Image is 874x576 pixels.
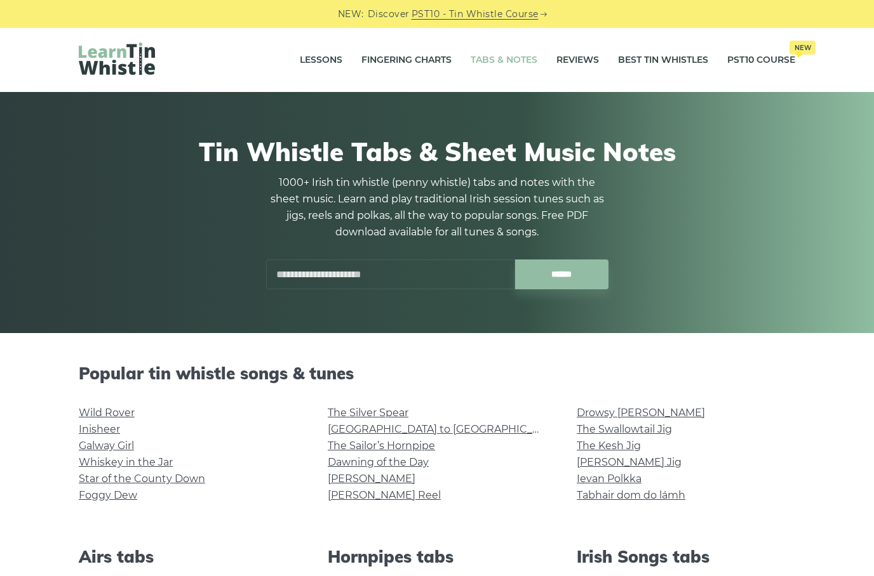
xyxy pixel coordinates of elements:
[79,43,155,75] img: LearnTinWhistle.com
[328,456,429,468] a: Dawning of the Day
[328,489,441,501] a: [PERSON_NAME] Reel
[79,489,137,501] a: Foggy Dew
[471,44,537,76] a: Tabs & Notes
[577,473,642,485] a: Ievan Polkka
[328,473,415,485] a: [PERSON_NAME]
[79,363,795,383] h2: Popular tin whistle songs & tunes
[577,547,795,566] h2: Irish Songs tabs
[577,489,685,501] a: Tabhair dom do lámh
[79,407,135,419] a: Wild Rover
[79,440,134,452] a: Galway Girl
[79,456,173,468] a: Whiskey in the Jar
[328,547,546,566] h2: Hornpipes tabs
[556,44,599,76] a: Reviews
[577,407,705,419] a: Drowsy [PERSON_NAME]
[79,423,120,435] a: Inisheer
[266,174,608,240] p: 1000+ Irish tin whistle (penny whistle) tabs and notes with the sheet music. Learn and play tradi...
[79,547,297,566] h2: Airs tabs
[361,44,452,76] a: Fingering Charts
[328,423,562,435] a: [GEOGRAPHIC_DATA] to [GEOGRAPHIC_DATA]
[577,423,672,435] a: The Swallowtail Jig
[790,41,816,55] span: New
[727,44,795,76] a: PST10 CourseNew
[79,136,795,167] h1: Tin Whistle Tabs & Sheet Music Notes
[577,440,641,452] a: The Kesh Jig
[577,456,682,468] a: [PERSON_NAME] Jig
[328,407,408,419] a: The Silver Spear
[300,44,342,76] a: Lessons
[618,44,708,76] a: Best Tin Whistles
[328,440,435,452] a: The Sailor’s Hornpipe
[79,473,205,485] a: Star of the County Down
